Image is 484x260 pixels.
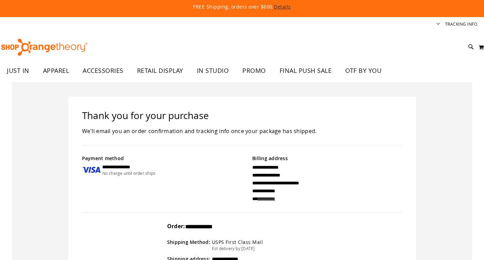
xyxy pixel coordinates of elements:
a: Details [274,3,291,10]
a: RETAIL DISPLAY [130,63,190,79]
button: Account menu [436,21,440,28]
a: PROMO [236,63,273,79]
div: We'll email you an order confirmation and tracking info once your package has shipped. [82,127,402,135]
span: JUST IN [7,63,29,78]
span: RETAIL DISPLAY [137,63,183,78]
a: ACCESSORIES [76,63,130,79]
span: PROMO [242,63,266,78]
h1: Thank you for your purchase [82,110,402,121]
span: FINAL PUSH SALE [280,63,332,78]
div: USPS First Class Mail [212,239,263,246]
span: OTF BY YOU [345,63,381,78]
a: OTF BY YOU [338,63,388,79]
span: Est delivery by [DATE] [212,246,255,251]
img: Payment type icon [82,164,100,176]
a: FINAL PUSH SALE [273,63,339,79]
div: Payment method [82,155,232,164]
span: ACCESSORIES [83,63,123,78]
span: APPAREL [43,63,69,78]
a: APPAREL [36,63,76,79]
p: FREE Shipping, orders over $600. [37,3,447,10]
div: Shipping Method: [167,239,212,251]
div: Billing address [252,155,402,164]
a: IN STUDIO [190,63,236,79]
div: Order: [167,222,317,235]
a: Tracking Info [445,21,478,27]
span: IN STUDIO [197,63,229,78]
div: No charge until order ships [102,170,156,176]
